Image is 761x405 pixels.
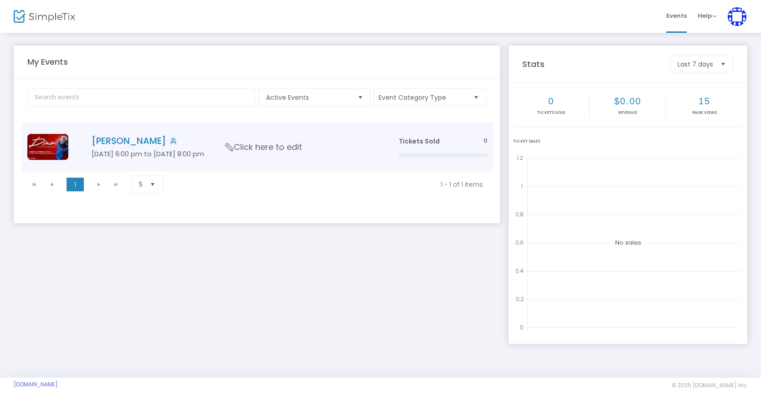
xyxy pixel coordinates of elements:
[591,110,665,116] p: Revenue
[92,136,371,146] h4: [PERSON_NAME]
[667,110,742,116] p: Page Views
[513,152,743,334] div: No sales
[399,137,440,146] span: Tickets Sold
[717,56,730,72] button: Select
[146,176,159,193] button: Select
[226,141,302,153] span: Click here to edit
[14,381,58,388] a: [DOMAIN_NAME]
[92,150,371,158] h5: [DATE] 6:00 pm to [DATE] 8:00 pm
[678,60,713,69] span: Last 7 days
[67,178,84,191] span: Page 1
[266,93,350,102] span: Active Events
[667,96,742,107] h2: 15
[374,88,486,106] button: Event Category Type
[698,11,717,20] span: Help
[666,4,687,27] span: Events
[354,89,367,106] button: Select
[27,88,255,107] input: Search events
[672,382,747,389] span: © 2025 [DOMAIN_NAME] Inc.
[22,123,493,171] div: Data table
[23,56,490,68] m-panel-title: My Events
[513,138,743,145] div: Ticket Sales
[514,110,588,116] p: Tickets sold
[514,96,588,107] h2: 0
[591,96,665,107] h2: $0.00
[27,134,68,160] img: 2025.10.19-DinoScreenGraphicDated.jpg
[139,180,143,189] span: 5
[180,180,483,189] kendo-pager-info: 1 - 1 of 1 items
[518,58,666,70] m-panel-title: Stats
[483,137,488,145] span: 0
